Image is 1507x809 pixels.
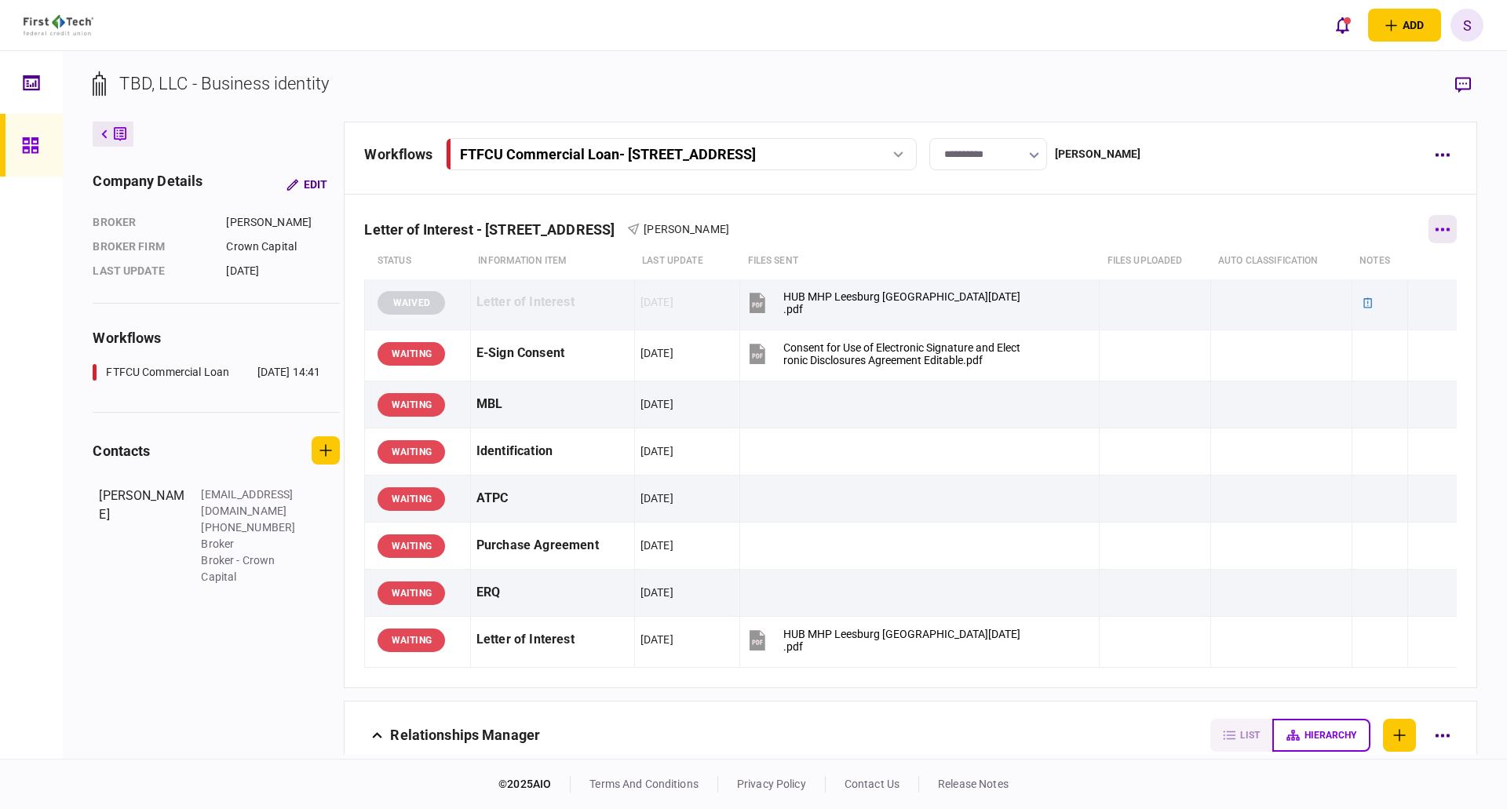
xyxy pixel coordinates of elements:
[640,490,673,506] div: [DATE]
[99,486,185,585] div: [PERSON_NAME]
[640,345,673,361] div: [DATE]
[460,146,756,162] div: FTFCU Commercial Loan - [STREET_ADDRESS]
[119,71,329,97] div: TBD, LLC - Business identity
[783,628,1020,653] div: HUB MHP Leesburg FL_LOI_10.07.25.pdf
[644,223,729,235] span: [PERSON_NAME]
[24,15,93,35] img: client company logo
[783,290,1020,315] div: HUB MHP Leesburg FL_LOI_10.06.25.pdf
[378,342,445,366] div: WAITING
[226,214,340,231] div: [PERSON_NAME]
[1100,243,1210,279] th: Files uploaded
[746,285,1020,320] button: HUB MHP Leesburg FL_LOI_10.06.25.pdf
[378,581,445,605] div: WAITING
[938,778,1009,790] a: release notes
[1240,730,1260,741] span: list
[93,214,210,231] div: Broker
[476,387,629,422] div: MBL
[201,519,303,536] div: [PHONE_NUMBER]
[476,622,629,658] div: Letter of Interest
[640,396,673,412] div: [DATE]
[201,552,303,585] div: Broker - Crown Capital
[378,393,445,417] div: WAITING
[1210,719,1272,752] button: list
[589,778,699,790] a: terms and conditions
[845,778,899,790] a: contact us
[226,263,340,279] div: [DATE]
[1304,730,1356,741] span: hierarchy
[476,528,629,563] div: Purchase Agreement
[634,243,739,279] th: last update
[364,144,432,165] div: workflows
[201,536,303,552] div: Broker
[364,221,627,238] div: Letter of Interest - [STREET_ADDRESS]
[93,170,203,199] div: company details
[1055,146,1141,162] div: [PERSON_NAME]
[106,364,229,381] div: FTFCU Commercial Loan
[201,486,303,519] div: [EMAIL_ADDRESS][DOMAIN_NAME]
[93,440,150,461] div: contacts
[390,719,540,752] div: Relationships Manager
[640,443,673,459] div: [DATE]
[1210,243,1352,279] th: auto classification
[93,263,210,279] div: last update
[640,632,673,647] div: [DATE]
[746,336,1020,371] button: Consent for Use of Electronic Signature and Electronic Disclosures Agreement Editable.pdf
[274,170,340,199] button: Edit
[476,575,629,610] div: ERQ
[476,481,629,516] div: ATPC
[640,585,673,600] div: [DATE]
[365,243,470,279] th: status
[470,243,634,279] th: Information item
[476,434,629,469] div: Identification
[1272,719,1370,752] button: hierarchy
[446,138,917,170] button: FTFCU Commercial Loan- [STREET_ADDRESS]
[640,538,673,553] div: [DATE]
[378,440,445,464] div: WAITING
[93,239,210,255] div: broker firm
[1450,9,1483,42] button: S
[746,622,1020,658] button: HUB MHP Leesburg FL_LOI_10.07.25.pdf
[93,327,340,348] div: workflows
[737,778,806,790] a: privacy policy
[740,243,1100,279] th: files sent
[1326,9,1359,42] button: open notifications list
[476,285,629,320] div: Letter of Interest
[640,294,673,310] div: [DATE]
[378,534,445,558] div: WAITING
[783,341,1020,366] div: Consent for Use of Electronic Signature and Electronic Disclosures Agreement Editable.pdf
[257,364,321,381] div: [DATE] 14:41
[378,487,445,511] div: WAITING
[378,291,445,315] div: WAIVED
[378,629,445,652] div: WAITING
[1368,9,1441,42] button: open adding identity options
[498,776,571,793] div: © 2025 AIO
[476,336,629,371] div: E-Sign Consent
[93,364,320,381] a: FTFCU Commercial Loan[DATE] 14:41
[226,239,340,255] div: Crown Capital
[1352,243,1408,279] th: notes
